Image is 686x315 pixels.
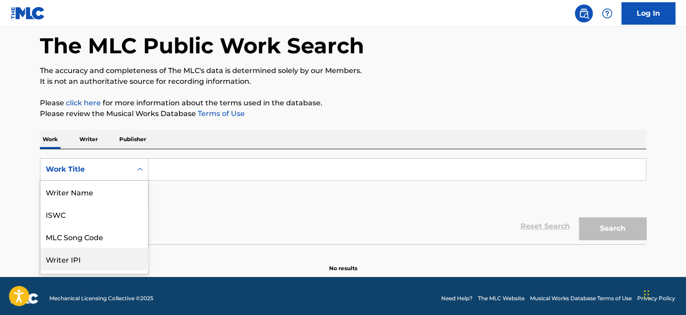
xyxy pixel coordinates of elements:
p: Work [40,130,61,149]
a: Log In [621,2,675,25]
a: Public Search [575,4,593,22]
img: search [578,8,589,19]
div: Arrastrar [644,281,649,308]
a: click here [66,99,101,107]
p: Please for more information about the terms used in the database. [40,98,646,108]
h1: The MLC Public Work Search [40,32,364,59]
p: Please review the Musical Works Database [40,108,646,119]
p: Publisher [117,130,149,149]
div: ISWC [40,203,148,225]
img: help [602,8,612,19]
span: Mechanical Licensing Collective © 2025 [49,294,153,302]
p: Writer [77,130,100,149]
a: Musical Works Database Terms of Use [530,294,632,302]
div: Writer IPI [40,248,148,270]
iframe: Chat Widget [641,272,686,315]
div: Work Title [46,164,126,175]
div: Writer Name [40,181,148,203]
div: Help [598,4,616,22]
a: Terms of Use [196,109,245,118]
p: The accuracy and completeness of The MLC's data is determined solely by our Members. [40,65,646,76]
p: No results [329,254,357,272]
div: Publisher Name [40,270,148,293]
p: It is not an authoritative source for recording information. [40,76,646,87]
form: Search Form [40,158,646,244]
a: The MLC Website [478,294,525,302]
div: MLC Song Code [40,225,148,248]
img: MLC Logo [11,7,45,20]
a: Need Help? [441,294,473,302]
a: Privacy Policy [637,294,675,302]
div: Widget de chat [641,272,686,315]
